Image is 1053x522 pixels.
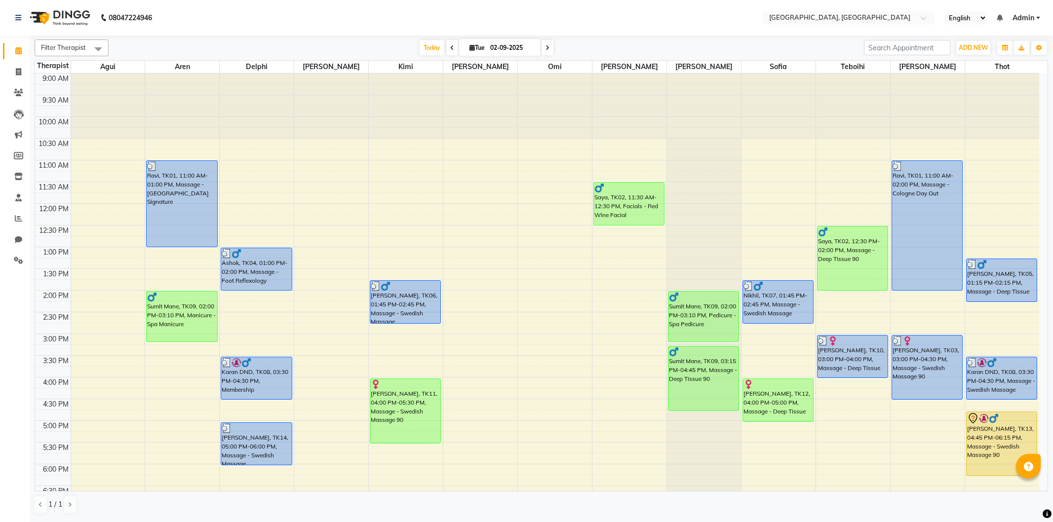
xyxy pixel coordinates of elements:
[37,139,71,149] div: 10:30 AM
[668,346,739,410] div: Sumit Mane, TK09, 03:15 PM-04:45 PM, Massage - Deep Tissue 90
[41,421,71,431] div: 5:00 PM
[220,61,294,73] span: Delphi
[147,161,217,247] div: Ravi, TK01, 11:00 AM-01:00 PM, Massage - [GEOGRAPHIC_DATA] Signature
[965,61,1039,73] span: Thot
[864,40,950,55] input: Search Appointment
[668,292,739,341] div: Sumit Mane, TK09, 02:00 PM-03:10 PM, Pedicure - Spa Pedicure
[369,61,443,73] span: Kimi
[443,61,517,73] span: [PERSON_NAME]
[818,336,888,377] div: [PERSON_NAME], TK10, 03:00 PM-04:00 PM, Massage - Deep Tissue
[37,160,71,171] div: 11:00 AM
[420,40,444,55] span: Today
[41,43,86,51] span: Filter Therapist
[667,61,741,73] span: [PERSON_NAME]
[41,486,71,496] div: 6:30 PM
[41,356,71,366] div: 3:30 PM
[37,182,71,192] div: 11:30 AM
[892,336,962,399] div: [PERSON_NAME], TK03, 03:00 PM-04:30 PM, Massage - Swedish Massage 90
[41,291,71,301] div: 2:00 PM
[40,74,71,84] div: 9:00 AM
[967,259,1037,301] div: [PERSON_NAME], TK05, 01:15 PM-02:15 PM, Massage - Deep Tissue
[145,61,219,73] span: Aren
[487,40,537,55] input: 2025-09-02
[37,204,71,214] div: 12:00 PM
[818,226,888,290] div: Saya, TK02, 12:30 PM-02:00 PM, Massage - Deep Tissue 90
[41,443,71,453] div: 5:30 PM
[967,412,1037,476] div: [PERSON_NAME], TK13, 04:45 PM-06:15 PM, Massage - Swedish Massage 90
[892,161,962,290] div: Ravi, TK01, 11:00 AM-02:00 PM, Massage - Cologne Day Out
[741,61,816,73] span: Sofia
[41,269,71,279] div: 1:30 PM
[743,281,813,323] div: Nikhil, TK07, 01:45 PM-02:45 PM, Massage - Swedish Massage
[41,399,71,410] div: 4:30 PM
[41,334,71,344] div: 3:00 PM
[41,377,71,388] div: 4:00 PM
[147,292,217,341] div: Sumit Mane, TK09, 02:00 PM-03:10 PM, Manicure - Spa Manicure
[1012,483,1043,512] iframe: chat widget
[41,247,71,258] div: 1:00 PM
[370,379,440,443] div: [PERSON_NAME], TK11, 04:00 PM-05:30 PM, Massage - Swedish Massage 90
[71,61,145,73] span: Agui
[743,379,813,421] div: [PERSON_NAME], TK12, 04:00 PM-05:00 PM, Massage - Deep Tissue
[594,183,664,225] div: Saya, TK02, 11:30 AM-12:30 PM, Facials - Red Wine Facial
[221,248,291,290] div: Ashok, TK04, 01:00 PM-02:00 PM, Massage - Foot Reflexology
[370,281,440,323] div: [PERSON_NAME], TK06, 01:45 PM-02:45 PM, Massage - Swedish Massage
[48,499,62,510] span: 1 / 1
[221,357,291,399] div: Karan DND, TK08, 03:30 PM-04:30 PM, Membership
[518,61,592,73] span: Omi
[37,225,71,236] div: 12:30 PM
[37,117,71,127] div: 10:00 AM
[109,4,152,32] b: 08047224946
[816,61,890,73] span: Teboihi
[40,95,71,106] div: 9:30 AM
[35,61,71,71] div: Therapist
[959,44,988,51] span: ADD NEW
[1013,13,1034,23] span: Admin
[467,44,487,51] span: Tue
[294,61,368,73] span: [PERSON_NAME]
[956,41,990,55] button: ADD NEW
[967,357,1037,399] div: Karan DND, TK08, 03:30 PM-04:30 PM, Massage - Swedish Massage
[41,312,71,323] div: 2:30 PM
[41,464,71,475] div: 6:00 PM
[592,61,666,73] span: [PERSON_NAME]
[25,4,93,32] img: logo
[221,423,291,465] div: [PERSON_NAME], TK14, 05:00 PM-06:00 PM, Massage - Swedish Massage
[891,61,965,73] span: [PERSON_NAME]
